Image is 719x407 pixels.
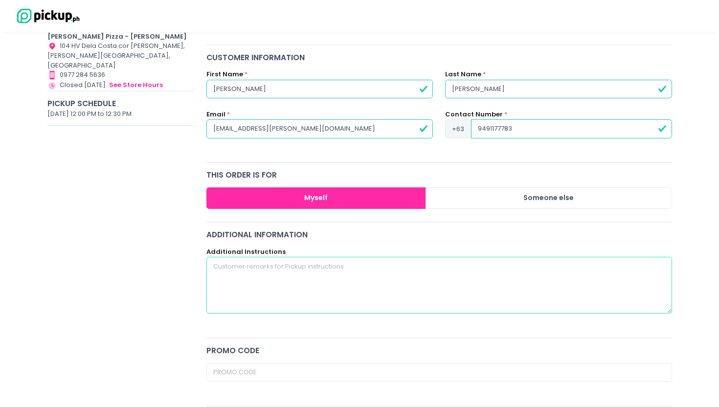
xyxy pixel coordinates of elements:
div: Pickup Schedule [47,98,195,109]
input: Promo Code [206,363,672,382]
div: Large button group [206,187,672,209]
label: Email [206,110,225,119]
b: [PERSON_NAME] Pizza - [PERSON_NAME] [47,32,187,41]
input: First Name [206,80,433,98]
button: see store hours [109,80,163,90]
div: Customer Information [206,52,672,63]
label: Last Name [445,69,481,79]
label: Contact Number [445,110,503,119]
input: Email [206,119,433,138]
label: Additional Instructions [206,247,286,257]
img: logo [12,7,81,24]
label: First Name [206,69,243,79]
div: this order is for [206,169,672,181]
span: +63 [445,119,471,138]
div: [DATE] 12:00 PM to 12:30 PM [47,109,195,119]
button: Someone else [426,187,672,209]
button: Myself [206,187,426,209]
div: Additional Information [206,229,672,240]
input: Last Name [445,80,672,98]
div: 104 HV Dela Costa cor [PERSON_NAME], [PERSON_NAME][GEOGRAPHIC_DATA], [GEOGRAPHIC_DATA] [47,41,195,70]
div: 0977 284 5636 [47,70,195,80]
div: Closed [DATE]. [47,80,195,90]
input: Contact Number [471,119,672,138]
div: Promo code [206,345,672,356]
